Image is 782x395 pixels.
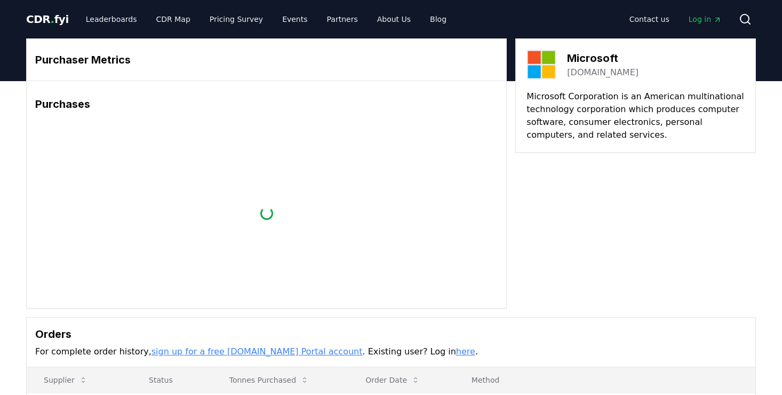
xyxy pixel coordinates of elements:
[526,50,556,80] img: Microsoft-logo
[621,10,730,29] nav: Main
[51,13,54,26] span: .
[456,346,475,357] a: here
[526,90,745,141] p: Microsoft Corporation is an American multinational technology corporation which produces computer...
[260,207,273,220] div: loading
[689,14,722,25] span: Log in
[680,10,730,29] a: Log in
[221,369,317,391] button: Tonnes Purchased
[151,346,363,357] a: sign up for a free [DOMAIN_NAME] Portal account
[369,10,419,29] a: About Us
[463,375,747,385] p: Method
[201,10,272,29] a: Pricing Survey
[35,369,96,391] button: Supplier
[274,10,316,29] a: Events
[26,13,69,26] span: CDR fyi
[77,10,146,29] a: Leaderboards
[421,10,455,29] a: Blog
[567,66,639,79] a: [DOMAIN_NAME]
[140,375,204,385] p: Status
[148,10,199,29] a: CDR Map
[35,345,747,358] p: For complete order history, . Existing user? Log in .
[26,12,69,27] a: CDR.fyi
[35,52,498,68] h3: Purchaser Metrics
[77,10,455,29] nav: Main
[567,50,639,66] h3: Microsoft
[35,326,747,342] h3: Orders
[35,96,498,112] h3: Purchases
[357,369,428,391] button: Order Date
[318,10,366,29] a: Partners
[621,10,678,29] a: Contact us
